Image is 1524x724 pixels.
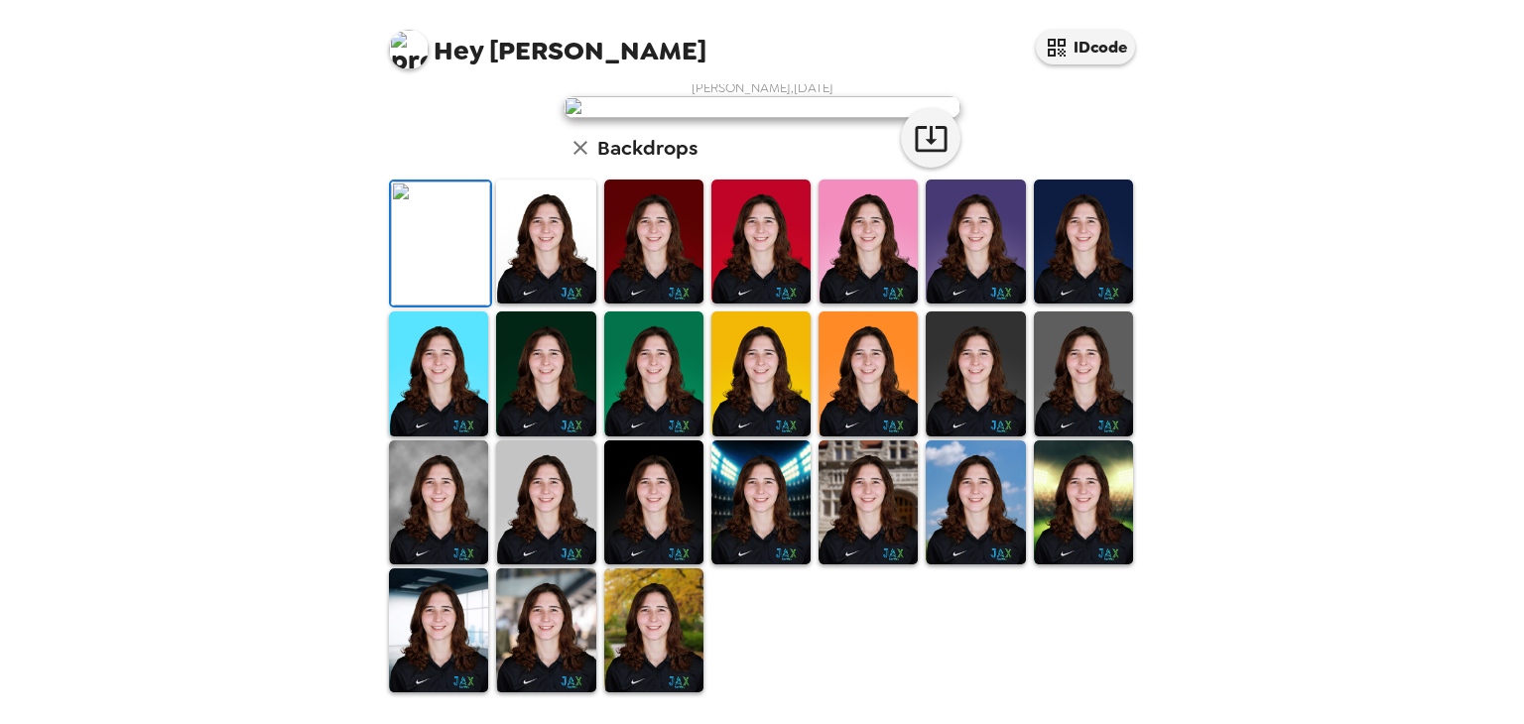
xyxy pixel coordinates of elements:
img: profile pic [389,30,429,69]
span: [PERSON_NAME] [389,20,706,64]
button: IDcode [1036,30,1135,64]
img: user [564,96,960,118]
img: Original [391,181,490,305]
span: [PERSON_NAME] , [DATE] [692,79,833,96]
h6: Backdrops [597,132,698,164]
span: Hey [434,33,483,68]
